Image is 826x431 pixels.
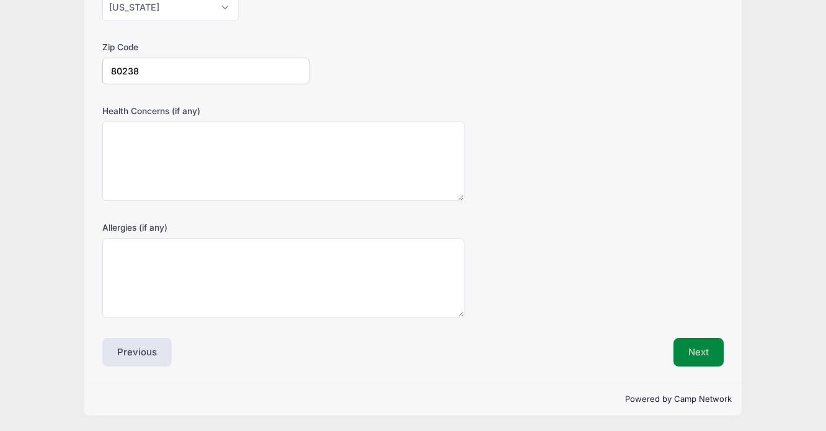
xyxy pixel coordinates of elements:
p: Powered by Camp Network [94,393,732,406]
button: Previous [102,338,172,367]
label: Allergies (if any) [102,221,309,234]
label: Zip Code [102,41,309,53]
label: Health Concerns (if any) [102,105,309,117]
button: Next [673,338,724,367]
input: xxxxx [102,58,309,84]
